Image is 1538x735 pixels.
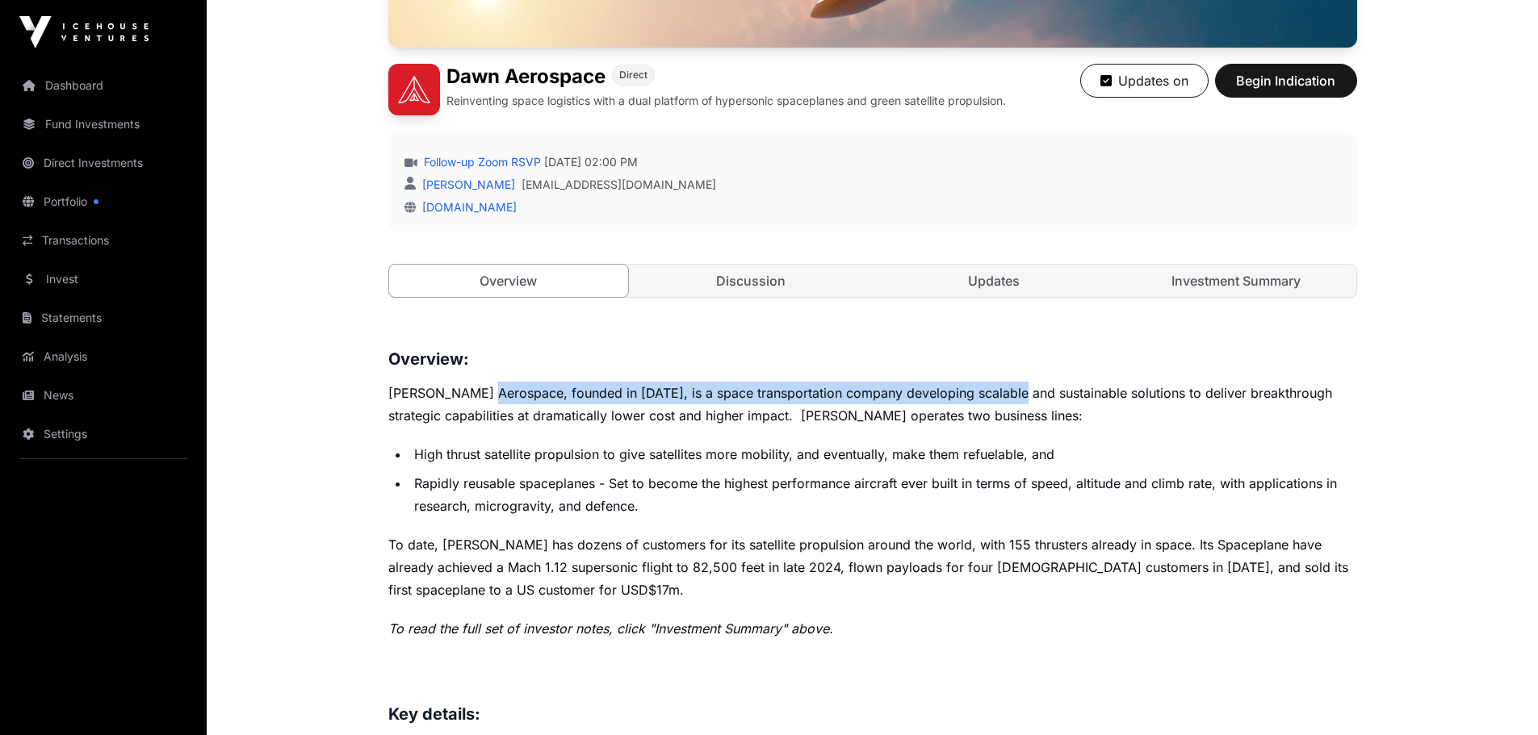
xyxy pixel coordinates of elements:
[388,533,1357,601] p: To date, [PERSON_NAME] has dozens of customers for its satellite propulsion around the world, wit...
[13,300,194,336] a: Statements
[409,443,1357,466] li: High thrust satellite propulsion to give satellites more mobility, and eventually, make them refu...
[446,64,606,90] h1: Dawn Aerospace
[446,93,1006,109] p: Reinventing space logistics with a dual platform of hypersonic spaceplanes and green satellite pr...
[19,16,149,48] img: Icehouse Ventures Logo
[13,106,194,142] a: Fund Investments
[619,69,647,81] span: Direct
[388,701,1357,727] h3: Key details:
[1080,64,1209,98] button: Updates on
[421,154,541,170] a: Follow-up Zoom RSVP
[389,265,1356,297] nav: Tabs
[409,472,1357,517] li: Rapidly reusable spaceplanes - Set to become the highest performance aircraft ever built in terms...
[13,378,194,413] a: News
[874,265,1114,297] a: Updates
[13,184,194,219] a: Portfolio
[388,264,630,298] a: Overview
[388,346,1357,372] h3: Overview:
[388,382,1357,427] p: [PERSON_NAME] Aerospace, founded in [DATE], is a space transportation company developing scalable...
[1215,64,1357,98] button: Begin Indication
[13,261,194,297] a: Invest
[13,416,194,452] a: Settings
[388,620,833,637] em: To read the full set of investor notes, click "Investment Summary" above.
[1235,71,1337,90] span: Begin Indication
[388,64,440,115] img: Dawn Aerospace
[1215,80,1357,96] a: Begin Indication
[631,265,871,297] a: Discussion
[13,68,194,103] a: Dashboard
[13,145,194,181] a: Direct Investments
[13,223,194,258] a: Transactions
[13,339,194,374] a: Analysis
[1117,265,1356,297] a: Investment Summary
[1457,658,1538,735] iframe: Chat Widget
[419,177,515,191] a: [PERSON_NAME]
[416,200,517,214] a: [DOMAIN_NAME]
[544,154,638,170] span: [DATE] 02:00 PM
[522,177,716,193] a: [EMAIL_ADDRESS][DOMAIN_NAME]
